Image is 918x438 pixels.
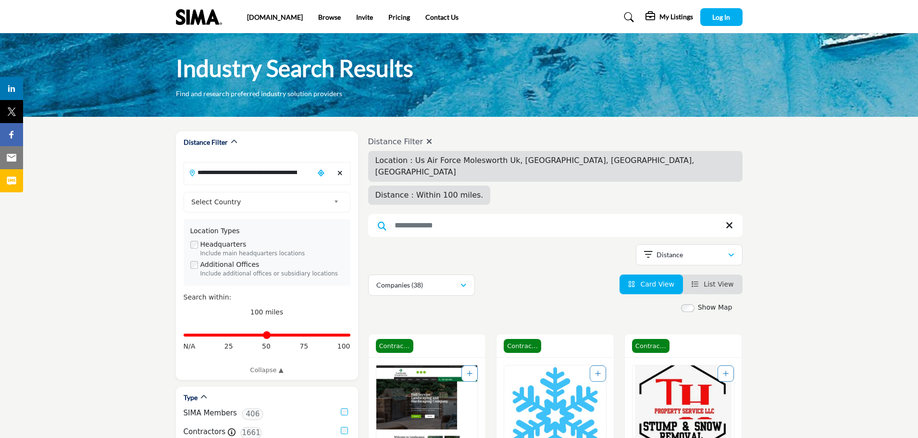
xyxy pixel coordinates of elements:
[176,89,342,99] p: Find and research preferred industry solution providers
[337,341,350,351] span: 100
[184,138,228,147] h2: Distance Filter
[190,226,344,236] div: Location Types
[368,137,743,146] h4: Distance Filter
[388,13,410,21] a: Pricing
[683,275,743,294] li: List View
[184,426,226,438] label: Contractors
[184,365,350,375] a: Collapse ▲
[176,9,227,25] img: Site Logo
[657,250,683,260] p: Distance
[200,250,344,258] div: Include main headquarters locations
[318,13,341,21] a: Browse
[356,13,373,21] a: Invite
[467,370,472,377] a: Add To List
[191,196,330,208] span: Select Country
[184,393,198,402] h2: Type
[704,280,733,288] span: List View
[636,244,743,265] button: Distance
[375,156,695,176] span: Location : Us Air Force Molesworth Uk, [GEOGRAPHIC_DATA], [GEOGRAPHIC_DATA], [GEOGRAPHIC_DATA]
[200,270,344,278] div: Include additional offices or subsidiary locations
[632,339,670,353] span: Contractor
[723,370,729,377] a: Add To List
[242,408,263,420] span: 406
[659,13,693,21] h5: My Listings
[504,339,541,353] span: Contractor
[645,12,693,23] div: My Listings
[368,275,475,296] button: Companies (38)
[299,341,308,351] span: 75
[595,370,601,377] a: Add To List
[712,13,730,21] span: Log In
[698,302,732,313] label: Show Map
[376,280,423,290] p: Companies (38)
[341,408,348,415] input: SIMA Members checkbox
[615,10,640,25] a: Search
[700,8,743,26] button: Log In
[314,163,328,184] div: Choose your current location
[333,163,347,184] div: Clear search location
[184,341,196,351] span: N/A
[200,260,260,270] label: Additional Offices
[247,13,303,21] a: [DOMAIN_NAME]
[184,292,350,302] div: Search within:
[200,239,247,250] label: Headquarters
[692,280,734,288] a: View List
[368,214,743,237] input: Search Keyword
[640,280,674,288] span: Card View
[184,163,314,182] input: Search Location
[184,408,237,419] label: SIMA Members
[620,275,683,294] li: Card View
[262,341,271,351] span: 50
[250,308,284,316] span: 100 miles
[375,190,484,200] span: Distance : Within 100 miles.
[628,280,674,288] a: View Card
[176,53,413,83] h1: Industry Search Results
[376,339,413,353] span: Contractor
[341,427,348,434] input: Contractors checkbox
[425,13,459,21] a: Contact Us
[224,341,233,351] span: 25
